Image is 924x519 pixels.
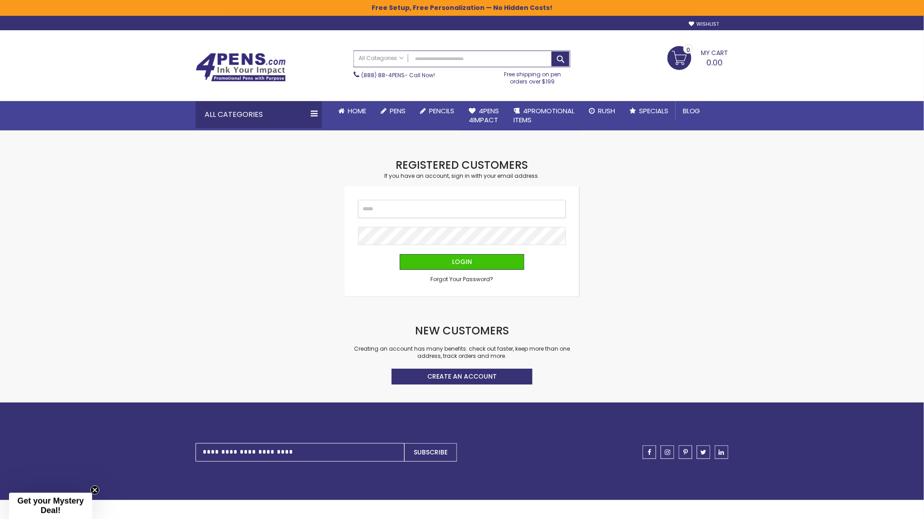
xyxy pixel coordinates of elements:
span: linkedin [719,449,724,455]
a: Create an Account [392,369,532,385]
span: - Call Now! [361,71,435,79]
span: Home [348,106,366,116]
span: twitter [701,449,707,455]
span: Blog [683,106,700,116]
a: pinterest [679,445,692,459]
a: Specials [622,101,676,121]
span: Forgot Your Password? [431,275,494,283]
div: All Categories [196,101,322,128]
a: facebook [643,445,656,459]
span: Create an Account [427,372,497,381]
a: Forgot Your Password? [431,276,494,283]
div: Get your Mystery Deal!Close teaser [9,493,92,519]
span: All Categories [359,55,404,62]
span: pinterest [683,449,688,455]
button: Subscribe [404,443,457,462]
div: Free shipping on pen orders over $199 [495,67,571,85]
span: 0.00 [707,57,723,68]
a: (888) 88-4PENS [361,71,405,79]
a: 4Pens4impact [462,101,506,130]
img: 4Pens Custom Pens and Promotional Products [196,53,286,82]
a: Home [331,101,373,121]
strong: Registered Customers [396,158,528,172]
a: Pencils [413,101,462,121]
div: If you have an account, sign in with your email address. [345,172,579,180]
strong: New Customers [415,323,509,338]
span: instagram [665,449,670,455]
button: Login [400,254,524,270]
span: facebook [648,449,651,455]
span: Rush [598,106,615,116]
button: Close teaser [90,486,99,495]
span: Specials [639,106,668,116]
span: Get your Mystery Deal! [17,496,84,515]
span: Pencils [429,106,454,116]
p: Creating an account has many benefits: check out faster, keep more than one address, track orders... [345,345,579,360]
a: instagram [661,445,674,459]
a: linkedin [715,445,728,459]
span: Pens [390,106,406,116]
a: Wishlist [689,21,719,28]
a: twitter [697,445,710,459]
a: Pens [373,101,413,121]
span: 0 [686,46,690,54]
a: 0.00 0 [667,46,728,69]
span: 4PROMOTIONAL ITEMS [513,106,574,125]
span: Login [452,257,472,266]
span: Subscribe [414,448,448,457]
a: All Categories [354,51,408,66]
a: 4PROMOTIONALITEMS [506,101,582,130]
span: 4Pens 4impact [469,106,499,125]
a: Rush [582,101,622,121]
a: Blog [676,101,708,121]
